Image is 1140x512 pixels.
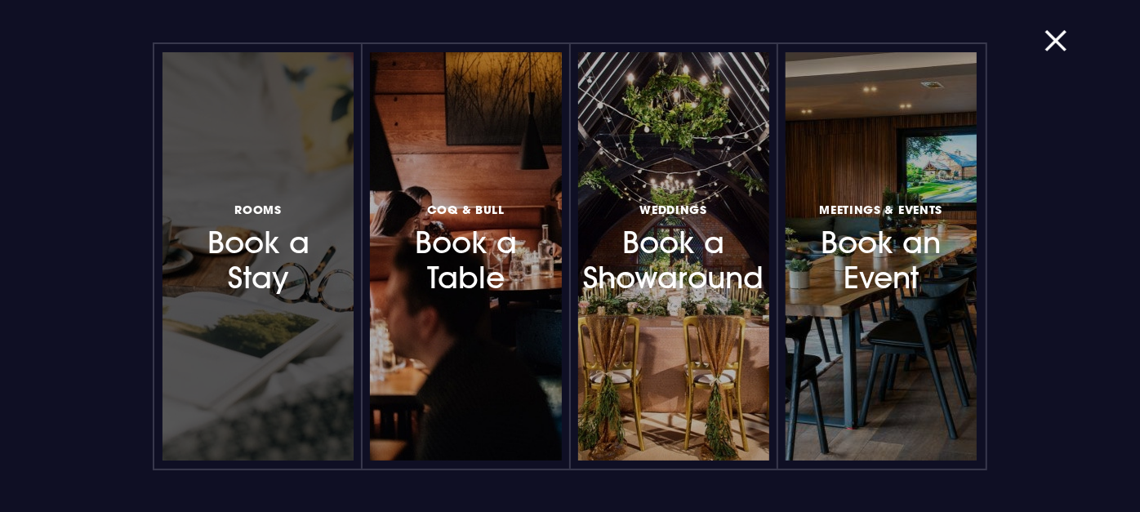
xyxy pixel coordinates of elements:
[815,199,946,296] h3: Book an Event
[400,199,532,296] h3: Book a Table
[578,52,769,461] a: WeddingsBook a Showaround
[427,202,505,217] span: Coq & Bull
[786,52,977,461] a: Meetings & EventsBook an Event
[370,52,561,461] a: Coq & BullBook a Table
[608,199,739,296] h3: Book a Showaround
[234,202,282,217] span: Rooms
[193,199,324,296] h3: Book a Stay
[639,202,707,217] span: Weddings
[163,52,354,461] a: RoomsBook a Stay
[819,202,942,217] span: Meetings & Events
